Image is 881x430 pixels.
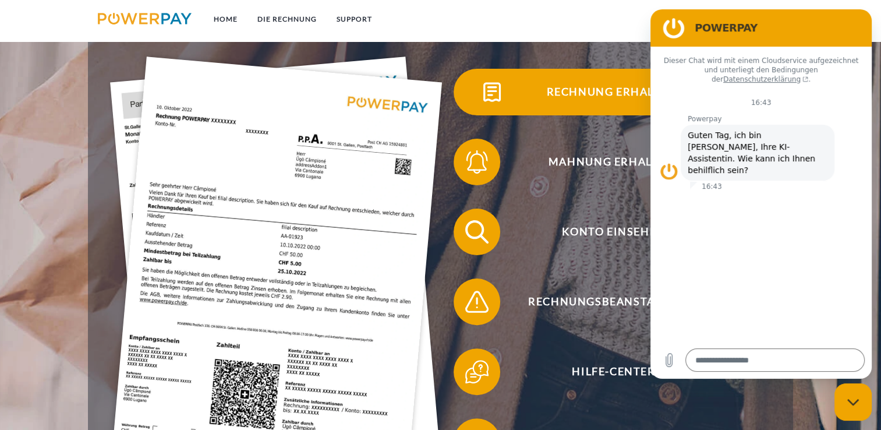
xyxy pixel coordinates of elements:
[454,139,756,185] button: Mahnung erhalten?
[723,9,759,30] a: agb
[462,357,491,386] img: qb_help.svg
[462,287,491,316] img: qb_warning.svg
[471,209,756,255] span: Konto einsehen
[454,69,756,115] button: Rechnung erhalten?
[462,147,491,177] img: qb_bell.svg
[471,348,756,395] span: Hilfe-Center
[247,9,327,30] a: DIE RECHNUNG
[98,13,192,24] img: logo-powerpay.svg
[454,348,756,395] button: Hilfe-Center
[471,279,756,325] span: Rechnungsbeanstandung
[471,69,756,115] span: Rechnung erhalten?
[471,139,756,185] span: Mahnung erhalten?
[477,77,507,107] img: qb_bill.svg
[650,9,872,379] iframe: Messaging-Fenster
[327,9,382,30] a: SUPPORT
[454,209,756,255] button: Konto einsehen
[462,217,491,246] img: qb_search.svg
[454,279,756,325] button: Rechnungsbeanstandung
[204,9,247,30] a: Home
[834,383,872,421] iframe: Schaltfläche zum Öffnen des Messaging-Fensters; Konversation läuft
